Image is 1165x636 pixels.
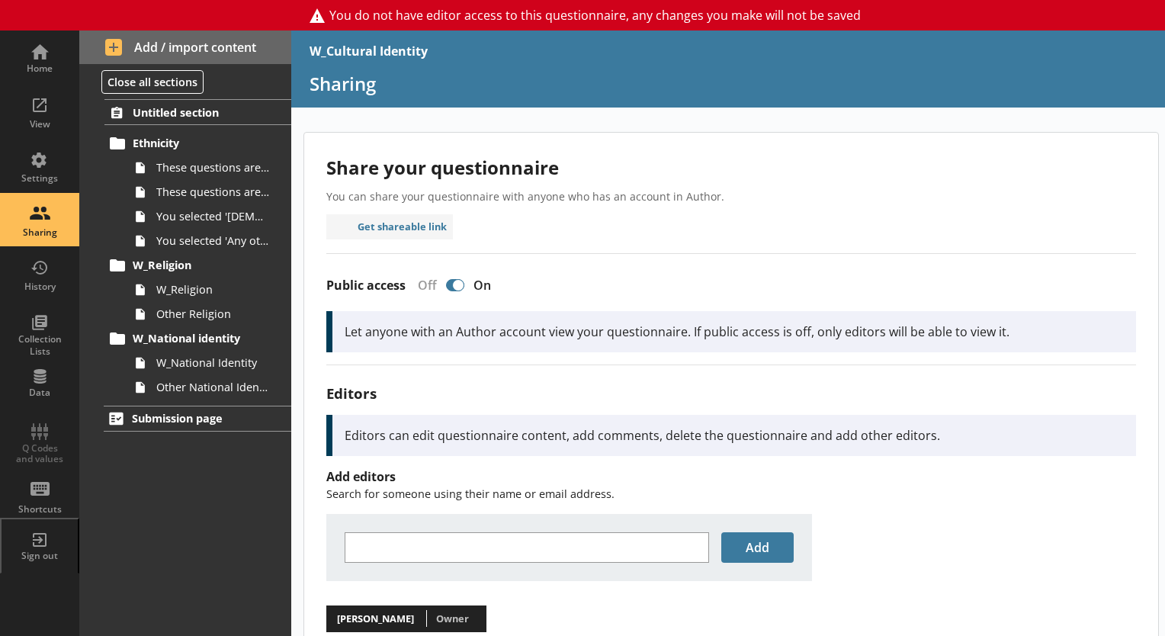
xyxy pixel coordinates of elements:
span: You selected 'Any other ethnic group'. [156,233,271,248]
div: Sign out [13,550,66,562]
div: On [467,277,503,294]
button: Add [721,532,794,563]
label: Public access [326,278,406,294]
span: Search for someone using their name or email address. [326,487,615,501]
a: These questions are about your ethnic group, 2 of 2. [128,180,291,204]
span: These questions are about your ethnic group, 2 of 2. [156,185,271,199]
a: W_Religion [104,253,291,278]
li: EthnicityThese questions are about your ethnic group, 1 of 2.These questions are about your ethni... [111,131,291,253]
div: Shortcuts [13,503,66,516]
li: W_ReligionW_ReligionOther Religion [111,253,291,326]
h2: Share your questionnaire [326,155,1136,180]
span: Owner [436,612,469,625]
button: Get shareable link [326,214,454,239]
span: W_National Identity [156,355,271,370]
span: Untitled section [133,105,265,120]
span: Other National Identity [156,380,271,394]
li: W_National identityW_National IdentityOther National Identity [111,326,291,400]
span: W_Religion [156,282,271,297]
div: View [13,118,66,130]
h4: Add editors [326,468,1136,485]
p: You can share your questionnaire with anyone who has an account in Author. [326,189,1136,204]
span: W_National identity [133,331,265,345]
span: Add / import content [105,39,266,56]
a: Other Religion [128,302,291,326]
a: Submission page [104,406,291,432]
span: You selected '[DEMOGRAPHIC_DATA]'. [156,209,271,223]
h1: Sharing [310,72,1147,95]
div: History [13,281,66,293]
a: You selected 'Any other ethnic group'. [128,229,291,253]
a: W_National identity [104,326,291,351]
span: Submission page [132,411,265,426]
a: These questions are about your ethnic group, 1 of 2. [128,156,291,180]
button: Close all sections [101,70,204,94]
a: W_Religion [128,278,291,302]
div: W_Cultural Identity [310,43,428,59]
div: Settings [13,172,66,185]
a: Ethnicity [104,131,291,156]
button: Add / import content [79,31,291,64]
span: [PERSON_NAME] [332,609,419,629]
div: Sharing [13,226,66,239]
span: These questions are about your ethnic group, 1 of 2. [156,160,271,175]
div: Collection Lists [13,333,66,357]
a: You selected '[DEMOGRAPHIC_DATA]'. [128,204,291,229]
div: Home [13,63,66,75]
div: Off [406,277,443,294]
a: Untitled section [104,99,291,125]
li: Untitled sectionEthnicityThese questions are about your ethnic group, 1 of 2.These questions are ... [79,99,291,399]
span: W_Religion [133,258,265,272]
h3: Editors [326,384,1136,403]
a: Other National Identity [128,375,291,400]
a: W_National Identity [128,351,291,375]
div: Data [13,387,66,399]
p: Editors can edit questionnaire content, add comments, delete the questionnaire and add other edit... [345,427,1124,444]
span: Other Religion [156,307,271,321]
span: Ethnicity [133,136,265,150]
p: Let anyone with an Author account view your questionnaire. If public access is off, only editors ... [345,323,1124,340]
